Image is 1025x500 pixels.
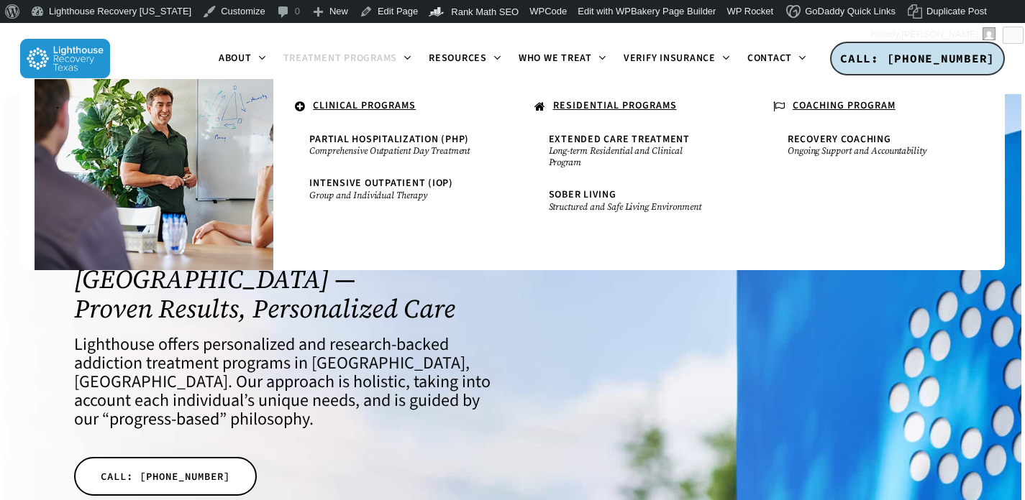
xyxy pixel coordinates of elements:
[420,53,510,65] a: Resources
[283,51,398,65] span: Treatment Programs
[109,407,219,432] a: progress-based
[451,6,519,17] span: Rank Math SEO
[56,98,60,113] span: .
[309,132,469,147] span: Partial Hospitalization (PHP)
[74,335,495,429] h4: Lighthouse offers personalized and research-backed addiction treatment programs in [GEOGRAPHIC_DA...
[519,51,592,65] span: Who We Treat
[766,93,976,121] a: COACHING PROGRAM
[302,171,483,208] a: Intensive Outpatient (IOP)Group and Individual Therapy
[527,93,737,121] a: RESIDENTIAL PROGRAMS
[74,457,257,496] a: CALL: [PHONE_NUMBER]
[542,182,723,219] a: Sober LivingStructured and Safe Living Environment
[747,51,792,65] span: Contact
[788,132,891,147] span: Recovery Coaching
[780,127,962,164] a: Recovery CoachingOngoing Support and Accountability
[549,132,690,147] span: Extended Care Treatment
[788,145,955,157] small: Ongoing Support and Accountability
[219,51,252,65] span: About
[840,51,995,65] span: CALL: [PHONE_NUMBER]
[20,39,110,78] img: Lighthouse Recovery Texas
[313,98,416,113] u: CLINICAL PROGRAMS
[309,190,476,201] small: Group and Individual Therapy
[549,187,616,202] span: Sober Living
[210,53,275,65] a: About
[901,29,978,40] span: [PERSON_NAME]
[510,53,615,65] a: Who We Treat
[275,53,421,65] a: Treatment Programs
[549,145,716,168] small: Long-term Residential and Clinical Program
[615,53,739,65] a: Verify Insurance
[429,51,487,65] span: Resources
[739,53,815,65] a: Contact
[553,98,677,113] u: RESIDENTIAL PROGRAMS
[549,201,716,213] small: Structured and Safe Living Environment
[101,469,230,483] span: CALL: [PHONE_NUMBER]
[624,51,716,65] span: Verify Insurance
[309,176,453,190] span: Intensive Outpatient (IOP)
[830,42,1005,76] a: CALL: [PHONE_NUMBER]
[542,127,723,175] a: Extended Care TreatmentLong-term Residential and Clinical Program
[866,23,1001,46] a: Howdy,
[793,98,896,113] u: COACHING PROGRAM
[49,93,259,119] a: .
[302,127,483,164] a: Partial Hospitalization (PHP)Comprehensive Outpatient Day Treatment
[309,145,476,157] small: Comprehensive Outpatient Day Treatment
[74,205,495,323] h1: Top-Rated Addiction Treatment Center in [GEOGRAPHIC_DATA], [GEOGRAPHIC_DATA] — Proven Results, Pe...
[288,93,498,121] a: CLINICAL PROGRAMS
